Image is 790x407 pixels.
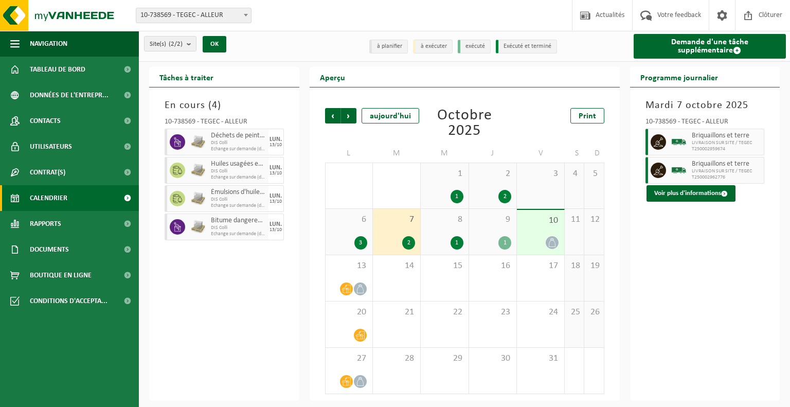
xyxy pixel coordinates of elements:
td: M [421,144,469,163]
img: LP-PA-00000-WDN-11 [190,191,206,206]
img: BL-SO-LV [671,134,687,150]
span: 29 [426,353,463,364]
td: S [565,144,584,163]
span: 4 [570,168,579,180]
div: LUN. [270,165,282,171]
span: 12 [589,214,598,225]
span: 10-738569 - TEGEC - ALLEUR [136,8,251,23]
span: 24 [522,307,559,318]
span: Tableau de bord [30,57,85,82]
div: LUN. [270,193,282,199]
span: 15 [426,260,463,272]
span: Précédent [325,108,340,123]
count: (2/2) [169,41,183,47]
span: 6 [331,214,367,225]
span: 8 [426,214,463,225]
span: Contrat(s) [30,160,65,185]
span: T250002962776 [692,174,762,181]
div: 13/10 [270,227,282,233]
a: Demande d'une tâche supplémentaire [634,34,786,59]
h2: Tâches à traiter [149,67,224,87]
img: LP-PA-00000-WDN-11 [190,163,206,178]
span: Bitume dangereux en petit emballage [211,217,266,225]
h2: Aperçu [310,67,355,87]
li: à planifier [369,40,408,54]
span: Echange sur demande (déplacement exclu) [211,146,266,152]
button: Site(s)(2/2) [144,36,196,51]
div: 3 [354,236,367,250]
span: Données de l'entrepr... [30,82,109,108]
span: 13 [331,260,367,272]
span: 23 [474,307,511,318]
span: 2 [474,168,511,180]
span: Echange sur demande (déplacement exclu) [211,203,266,209]
span: 18 [570,260,579,272]
span: 7 [378,214,415,225]
td: V [517,144,565,163]
li: à exécuter [413,40,453,54]
li: exécuté [458,40,491,54]
span: Rapports [30,211,61,237]
span: 5 [589,168,598,180]
div: 13/10 [270,199,282,204]
h2: Programme journalier [630,67,728,87]
span: 17 [522,260,559,272]
li: Exécuté et terminé [496,40,557,54]
div: 1 [451,236,463,250]
img: LP-PA-00000-WDN-11 [190,219,206,235]
td: J [469,144,517,163]
span: Utilisateurs [30,134,72,160]
span: Huiles usagées en petits conditionnements [211,160,266,168]
span: Calendrier [30,185,67,211]
span: Documents [30,237,69,262]
span: 19 [589,260,598,272]
img: LP-PA-00000-WDN-11 [190,134,206,150]
span: 28 [378,353,415,364]
div: 10-738569 - TEGEC - ALLEUR [645,118,765,129]
div: 2 [402,236,415,250]
span: 16 [474,260,511,272]
span: Conditions d'accepta... [30,288,107,314]
span: DIS Colli [211,168,266,174]
span: 27 [331,353,367,364]
td: M [373,144,421,163]
span: DIS Colli [211,197,266,203]
span: LIVRAISON SUR SITE / TEGEC [692,140,762,146]
h3: En cours ( ) [165,98,284,113]
span: Echange sur demande (déplacement exclu) [211,174,266,181]
div: LUN. [270,136,282,143]
span: 1 [426,168,463,180]
span: 11 [570,214,579,225]
span: 9 [474,214,511,225]
span: Suivant [341,108,356,123]
div: aujourd'hui [362,108,419,123]
div: 13/10 [270,143,282,148]
img: BL-SO-LV [671,163,687,178]
h3: Mardi 7 octobre 2025 [645,98,765,113]
div: 2 [498,190,511,203]
span: Contacts [30,108,61,134]
div: 1 [451,190,463,203]
span: 3 [522,168,559,180]
span: DIS Colli [211,225,266,231]
span: 31 [522,353,559,364]
span: 14 [378,260,415,272]
span: Briquaillons et terre [692,132,762,140]
button: Voir plus d'informations [647,185,735,202]
span: Déchets de peinture en petits emballages [211,132,266,140]
span: 4 [212,100,218,111]
a: Print [570,108,604,123]
div: LUN. [270,221,282,227]
span: Print [579,112,596,120]
span: 20 [331,307,367,318]
span: LIVRAISON SUR SITE / TEGEC [692,168,762,174]
div: 10-738569 - TEGEC - ALLEUR [165,118,284,129]
span: 21 [378,307,415,318]
span: 30 [474,353,511,364]
span: 25 [570,307,579,318]
span: Émulsions d'huile en petits emballages [211,188,266,197]
td: L [325,144,373,163]
span: T250002959674 [692,146,762,152]
div: 1 [498,236,511,250]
